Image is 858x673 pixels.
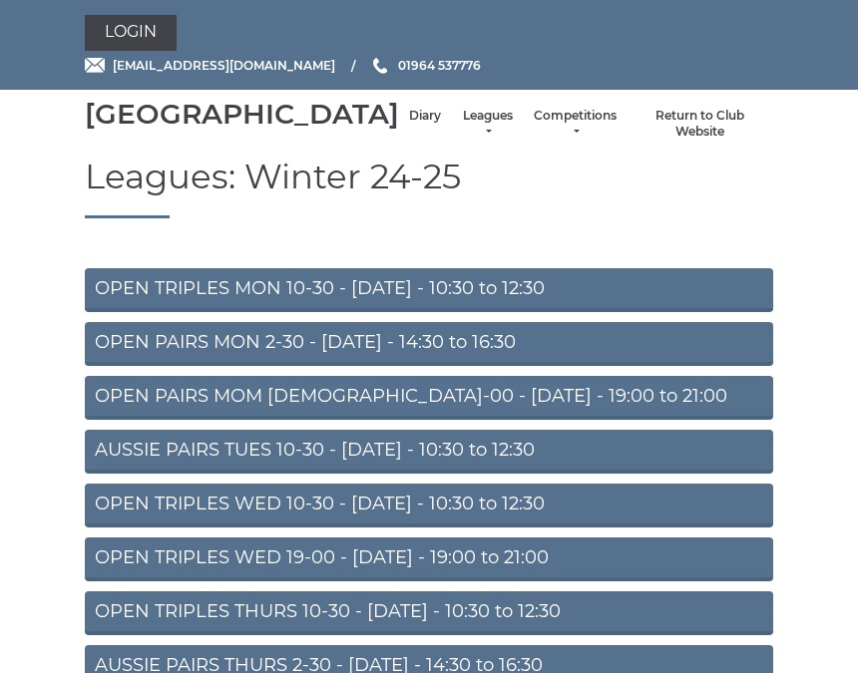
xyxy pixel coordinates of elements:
a: OPEN TRIPLES MON 10-30 - [DATE] - 10:30 to 12:30 [85,268,773,312]
a: OPEN PAIRS MON 2-30 - [DATE] - 14:30 to 16:30 [85,322,773,366]
a: Competitions [534,108,617,141]
a: OPEN TRIPLES WED 10-30 - [DATE] - 10:30 to 12:30 [85,484,773,527]
img: Email [85,58,105,73]
h1: Leagues: Winter 24-25 [85,159,773,218]
span: [EMAIL_ADDRESS][DOMAIN_NAME] [113,58,335,73]
span: 01964 537776 [398,58,481,73]
a: Email [EMAIL_ADDRESS][DOMAIN_NAME] [85,56,335,75]
div: [GEOGRAPHIC_DATA] [85,99,399,130]
a: Phone us 01964 537776 [370,56,481,75]
a: Leagues [461,108,514,141]
a: Diary [409,108,441,125]
a: AUSSIE PAIRS TUES 10-30 - [DATE] - 10:30 to 12:30 [85,430,773,474]
a: OPEN TRIPLES THURS 10-30 - [DATE] - 10:30 to 12:30 [85,591,773,635]
img: Phone us [373,58,387,74]
a: Login [85,15,177,51]
a: OPEN PAIRS MOM [DEMOGRAPHIC_DATA]-00 - [DATE] - 19:00 to 21:00 [85,376,773,420]
a: OPEN TRIPLES WED 19-00 - [DATE] - 19:00 to 21:00 [85,537,773,581]
a: Return to Club Website [637,108,763,141]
